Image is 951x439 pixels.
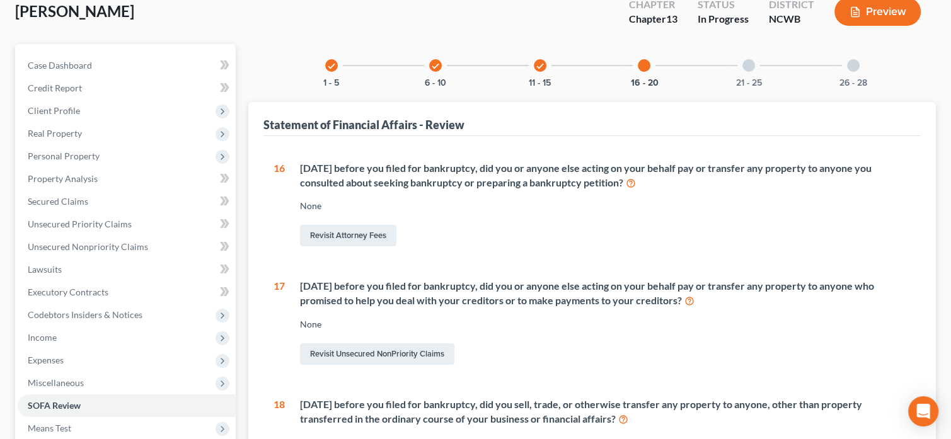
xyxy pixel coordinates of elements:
[736,79,762,88] button: 21 - 25
[18,236,236,258] a: Unsecured Nonpriority Claims
[908,396,938,426] div: Open Intercom Messenger
[18,258,236,281] a: Lawsuits
[28,151,100,161] span: Personal Property
[28,287,108,297] span: Executory Contracts
[28,241,148,252] span: Unsecured Nonpriority Claims
[839,79,867,88] button: 26 - 28
[28,105,80,116] span: Client Profile
[18,54,236,77] a: Case Dashboard
[327,62,336,71] i: check
[18,394,236,417] a: SOFA Review
[666,13,677,25] span: 13
[28,60,92,71] span: Case Dashboard
[769,12,814,26] div: NCWB
[28,309,142,320] span: Codebtors Insiders & Notices
[28,377,84,388] span: Miscellaneous
[28,400,81,411] span: SOFA Review
[28,196,88,207] span: Secured Claims
[263,117,464,132] div: Statement of Financial Affairs - Review
[529,79,551,88] button: 11 - 15
[300,343,454,365] a: Revisit Unsecured NonPriority Claims
[300,225,396,246] a: Revisit Attorney Fees
[629,12,677,26] div: Chapter
[536,62,545,71] i: check
[274,279,285,367] div: 17
[300,318,911,331] div: None
[18,281,236,304] a: Executory Contracts
[323,79,339,88] button: 1 - 5
[18,168,236,190] a: Property Analysis
[28,423,71,433] span: Means Test
[28,332,57,343] span: Income
[18,213,236,236] a: Unsecured Priority Claims
[28,355,64,365] span: Expenses
[28,219,132,229] span: Unsecured Priority Claims
[630,79,658,88] button: 16 - 20
[431,62,440,71] i: check
[300,161,911,190] div: [DATE] before you filed for bankruptcy, did you or anyone else acting on your behalf pay or trans...
[28,173,98,184] span: Property Analysis
[28,264,62,275] span: Lawsuits
[18,190,236,213] a: Secured Claims
[274,161,285,249] div: 16
[300,279,911,308] div: [DATE] before you filed for bankruptcy, did you or anyone else acting on your behalf pay or trans...
[300,200,911,212] div: None
[300,397,911,426] div: [DATE] before you filed for bankruptcy, did you sell, trade, or otherwise transfer any property t...
[28,83,82,93] span: Credit Report
[18,77,236,100] a: Credit Report
[425,79,446,88] button: 6 - 10
[28,128,82,139] span: Real Property
[15,2,134,20] span: [PERSON_NAME]
[698,12,749,26] div: In Progress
